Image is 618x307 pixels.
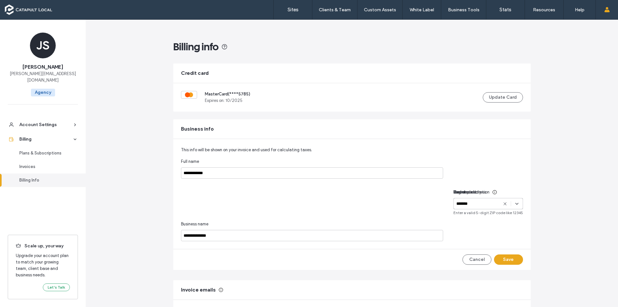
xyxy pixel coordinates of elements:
[205,91,250,97] span: MasterCard (**** 5785 )
[181,125,214,133] span: Business info
[181,147,313,152] span: This info will be shown on your invoice and used for calculating taxes.
[15,5,28,10] span: Help
[410,7,434,13] label: White Label
[19,150,72,156] div: Plans & Subscriptions
[575,7,585,13] label: Help
[319,7,351,13] label: Clients & Team
[30,33,56,58] div: JS
[16,253,70,278] span: Upgrade your account plan to match your growing team, client base and business needs.
[364,7,396,13] label: Custom Assets
[288,7,299,13] label: Sites
[181,221,208,227] span: Business name
[448,7,480,13] label: Business Tools
[453,189,490,195] span: Invoice description
[499,7,511,13] label: Stats
[31,89,55,96] span: Agency
[19,122,72,128] div: Account Settings
[43,283,70,291] button: Let’s Talk
[533,7,555,13] label: Resources
[19,163,72,170] div: Invoices
[173,40,219,53] span: Billing info
[19,177,72,183] div: Billing Info
[494,254,523,265] button: Save
[8,71,78,84] span: [PERSON_NAME][EMAIL_ADDRESS][DOMAIN_NAME]
[19,136,72,143] div: Billing
[205,97,250,104] span: Expires on: 10 / 2025
[16,243,70,250] span: Scale up, your way
[23,64,63,71] span: [PERSON_NAME]
[181,158,199,165] span: Full name
[462,254,491,265] button: Cancel
[181,286,216,293] span: Invoice emails
[483,92,523,103] button: Update Card
[181,70,209,77] span: Credit card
